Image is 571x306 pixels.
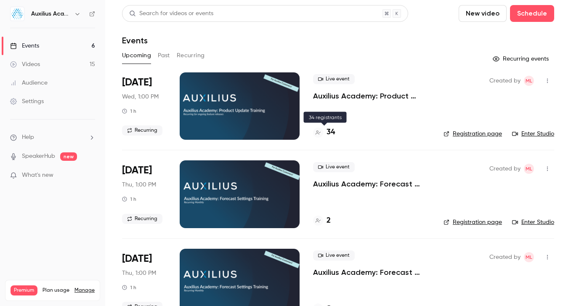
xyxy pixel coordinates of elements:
[524,252,534,262] span: Maddie Lamberti
[122,35,148,45] h1: Events
[11,285,37,295] span: Premium
[489,52,554,66] button: Recurring events
[11,7,24,21] img: Auxilius Academy Recordings & Training Videos
[524,76,534,86] span: Maddie Lamberti
[327,215,331,226] h4: 2
[22,171,53,180] span: What's new
[489,164,521,174] span: Created by
[313,162,355,172] span: Live event
[444,218,502,226] a: Registration page
[10,133,95,142] li: help-dropdown-opener
[313,215,331,226] a: 2
[122,76,152,89] span: [DATE]
[10,60,40,69] div: Videos
[122,196,136,202] div: 1 h
[524,164,534,174] span: Maddie Lamberti
[313,91,430,101] a: Auxilius Academy: Product Updates
[10,42,39,50] div: Events
[122,160,166,228] div: Oct 16 Thu, 1:00 PM (America/New York)
[10,97,44,106] div: Settings
[526,252,532,262] span: ML
[122,49,151,62] button: Upcoming
[512,218,554,226] a: Enter Studio
[122,214,162,224] span: Recurring
[459,5,507,22] button: New video
[489,252,521,262] span: Created by
[122,284,136,291] div: 1 h
[313,250,355,261] span: Live event
[22,133,34,142] span: Help
[444,130,502,138] a: Registration page
[74,287,95,294] a: Manage
[122,164,152,177] span: [DATE]
[313,179,430,189] a: Auxilius Academy: Forecast Settings Training
[22,152,55,161] a: SpeakerHub
[122,72,166,140] div: Oct 15 Wed, 1:00 PM (America/New York)
[122,181,156,189] span: Thu, 1:00 PM
[122,269,156,277] span: Thu, 1:00 PM
[158,49,170,62] button: Past
[313,267,430,277] a: Auxilius Academy: Forecast Settings Training
[42,287,69,294] span: Plan usage
[122,93,159,101] span: Wed, 1:00 PM
[512,130,554,138] a: Enter Studio
[31,10,71,18] h6: Auxilius Academy Recordings & Training Videos
[510,5,554,22] button: Schedule
[327,127,335,138] h4: 34
[526,164,532,174] span: ML
[526,76,532,86] span: ML
[313,74,355,84] span: Live event
[122,125,162,136] span: Recurring
[177,49,205,62] button: Recurring
[129,9,213,18] div: Search for videos or events
[60,152,77,161] span: new
[313,127,335,138] a: 34
[489,76,521,86] span: Created by
[10,79,48,87] div: Audience
[122,108,136,114] div: 1 h
[122,252,152,266] span: [DATE]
